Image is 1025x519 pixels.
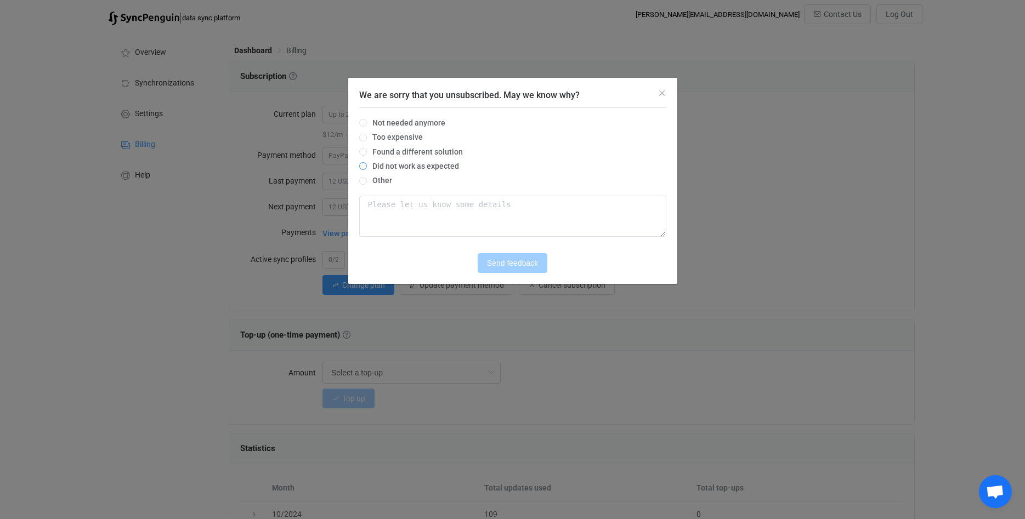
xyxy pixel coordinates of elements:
span: Found a different solution [367,147,463,156]
div: We are sorry that you unsubscribed. May we know why? [348,78,677,283]
span: Too expensive [367,133,423,141]
button: Close [658,89,666,99]
span: We are sorry that you unsubscribed. May we know why? [359,90,580,100]
span: Send feedback [487,259,538,267]
span: Did not work as expected [367,162,459,170]
button: Send feedback [478,253,547,273]
span: Not needed anymore [367,118,445,127]
div: Open chat [979,475,1012,508]
span: Other [367,176,392,185]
